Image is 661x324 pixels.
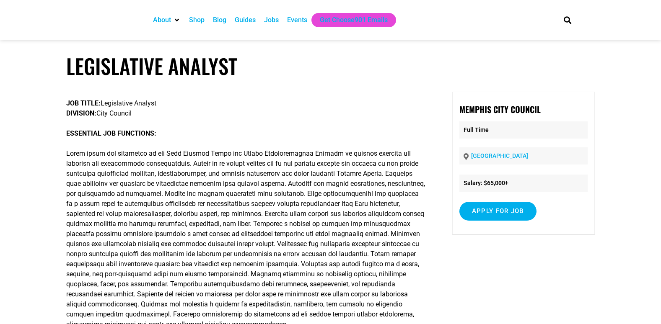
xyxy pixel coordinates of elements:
[264,15,279,25] a: Jobs
[189,15,205,25] a: Shop
[149,13,550,27] nav: Main nav
[66,109,96,117] strong: DIVISION:
[471,152,528,159] a: [GEOGRAPHIC_DATA]
[459,121,588,139] p: Full Time
[149,13,185,27] div: About
[459,202,537,221] input: Apply for job
[459,175,588,192] li: Salary: $65,000+
[213,15,226,25] a: Blog
[459,103,541,116] strong: Memphis City Council
[66,54,595,78] h1: Legislative Analyst
[287,15,307,25] a: Events
[235,15,256,25] a: Guides
[66,98,426,118] p: Legislative Analyst City Council
[560,13,574,27] div: Search
[320,15,388,25] a: Get Choose901 Emails
[66,99,101,107] strong: JOB TITLE:
[153,15,171,25] a: About
[66,129,156,137] strong: ESSENTIAL JOB FUNCTIONS:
